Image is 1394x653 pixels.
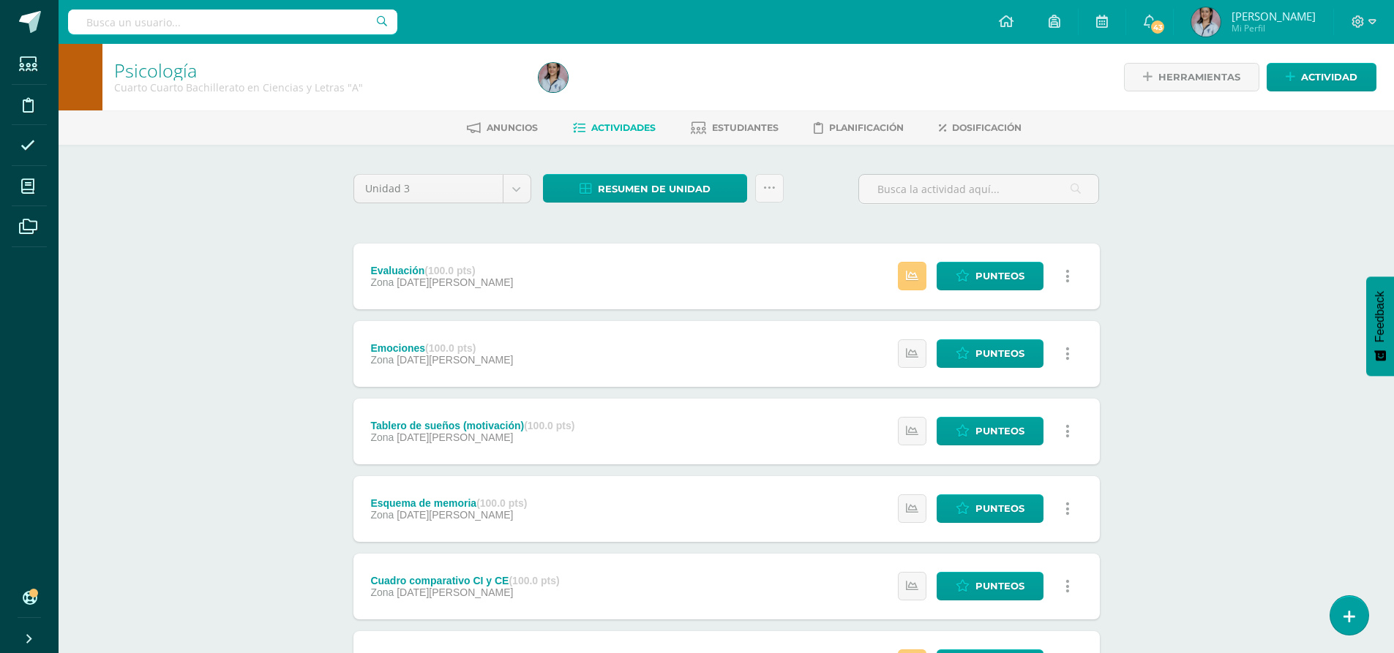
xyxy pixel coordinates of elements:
[975,340,1024,367] span: Punteos
[1232,9,1316,23] span: [PERSON_NAME]
[370,586,394,598] span: Zona
[1301,64,1357,91] span: Actividad
[1366,276,1394,376] button: Feedback - Mostrar encuesta
[114,60,521,80] h1: Psicología
[370,342,513,354] div: Emociones
[397,431,513,443] span: [DATE][PERSON_NAME]
[476,497,527,509] strong: (100.0 pts)
[509,575,559,586] strong: (100.0 pts)
[1191,7,1221,37] img: 3d0ac6a988f972c6b181fe02a03cb578.png
[1124,63,1259,91] a: Herramientas
[1374,291,1387,342] span: Feedback
[370,431,394,443] span: Zona
[354,175,531,203] a: Unidad 3
[397,276,513,288] span: [DATE][PERSON_NAME]
[397,509,513,521] span: [DATE][PERSON_NAME]
[370,575,559,586] div: Cuadro comparativo CI y CE
[524,420,574,431] strong: (100.0 pts)
[370,420,574,431] div: Tablero de sueños (motivación)
[487,122,538,133] span: Anuncios
[1150,19,1166,35] span: 43
[598,175,711,203] span: Resumen de unidad
[829,122,904,133] span: Planificación
[691,116,779,140] a: Estudiantes
[937,494,1043,523] a: Punteos
[937,417,1043,445] a: Punteos
[424,265,475,276] strong: (100.0 pts)
[68,10,397,34] input: Busca un usuario...
[114,80,521,94] div: Cuarto Cuarto Bachillerato en Ciencias y Letras 'A'
[370,509,394,521] span: Zona
[937,262,1043,290] a: Punteos
[952,122,1022,133] span: Dosificación
[543,174,747,203] a: Resumen de unidad
[712,122,779,133] span: Estudiantes
[370,265,513,276] div: Evaluación
[814,116,904,140] a: Planificación
[937,339,1043,368] a: Punteos
[591,122,656,133] span: Actividades
[937,572,1043,600] a: Punteos
[397,354,513,366] span: [DATE][PERSON_NAME]
[975,418,1024,445] span: Punteos
[939,116,1022,140] a: Dosificación
[397,586,513,598] span: [DATE][PERSON_NAME]
[1158,64,1240,91] span: Herramientas
[975,263,1024,290] span: Punteos
[859,175,1098,203] input: Busca la actividad aquí...
[467,116,538,140] a: Anuncios
[370,354,394,366] span: Zona
[114,58,197,83] a: Psicología
[1267,63,1376,91] a: Actividad
[539,63,568,92] img: 3d0ac6a988f972c6b181fe02a03cb578.png
[573,116,656,140] a: Actividades
[365,175,492,203] span: Unidad 3
[370,497,527,509] div: Esquema de memoria
[425,342,476,354] strong: (100.0 pts)
[975,573,1024,600] span: Punteos
[1232,22,1316,34] span: Mi Perfil
[975,495,1024,522] span: Punteos
[370,276,394,288] span: Zona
